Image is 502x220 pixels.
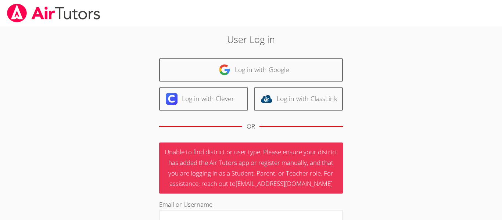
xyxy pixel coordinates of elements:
[219,64,230,76] img: google-logo-50288ca7cdecda66e5e0955fdab243c47b7ad437acaf1139b6f446037453330a.svg
[159,143,343,194] p: Unable to find district or user type. Please ensure your district has added the Air Tutors app or...
[159,200,212,209] label: Email or Username
[166,93,178,105] img: clever-logo-6eab21bc6e7a338710f1a6ff85c0baf02591cd810cc4098c63d3a4b26e2feb20.svg
[247,121,255,132] div: OR
[159,87,248,111] a: Log in with Clever
[254,87,343,111] a: Log in with ClassLink
[159,58,343,82] a: Log in with Google
[6,4,101,22] img: airtutors_banner-c4298cdbf04f3fff15de1276eac7730deb9818008684d7c2e4769d2f7ddbe033.png
[261,93,272,105] img: classlink-logo-d6bb404cc1216ec64c9a2012d9dc4662098be43eaf13dc465df04b49fa7ab582.svg
[115,32,387,46] h2: User Log in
